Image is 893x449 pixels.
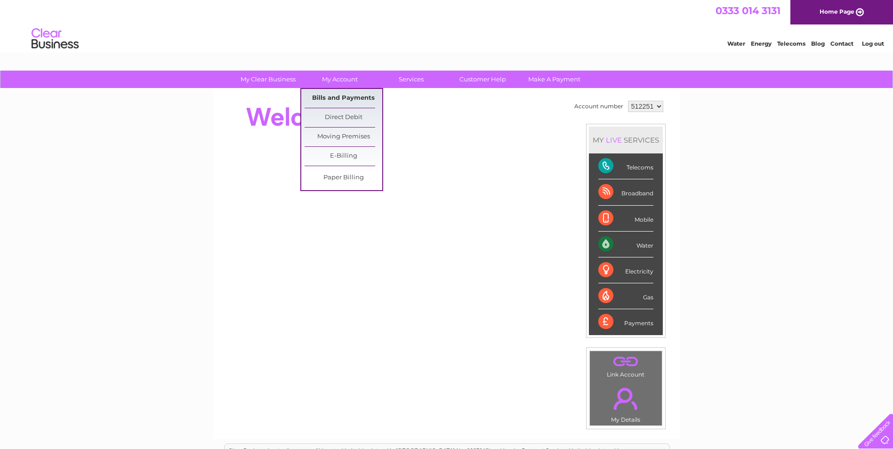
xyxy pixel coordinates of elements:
[592,353,660,370] a: .
[598,179,653,205] div: Broadband
[598,309,653,335] div: Payments
[598,232,653,257] div: Water
[811,40,825,47] a: Blog
[589,351,662,380] td: Link Account
[372,71,450,88] a: Services
[225,5,669,46] div: Clear Business is a trading name of Verastar Limited (registered in [GEOGRAPHIC_DATA] No. 3667643...
[305,89,382,108] a: Bills and Payments
[727,40,745,47] a: Water
[862,40,884,47] a: Log out
[305,128,382,146] a: Moving Premises
[305,147,382,166] a: E-Billing
[589,127,663,153] div: MY SERVICES
[598,153,653,179] div: Telecoms
[604,136,624,144] div: LIVE
[598,257,653,283] div: Electricity
[444,71,522,88] a: Customer Help
[751,40,772,47] a: Energy
[515,71,593,88] a: Make A Payment
[598,283,653,309] div: Gas
[31,24,79,53] img: logo.png
[716,5,780,16] a: 0333 014 3131
[589,380,662,426] td: My Details
[598,206,653,232] div: Mobile
[229,71,307,88] a: My Clear Business
[830,40,853,47] a: Contact
[592,382,660,415] a: .
[777,40,805,47] a: Telecoms
[301,71,378,88] a: My Account
[572,98,626,114] td: Account number
[305,108,382,127] a: Direct Debit
[305,168,382,187] a: Paper Billing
